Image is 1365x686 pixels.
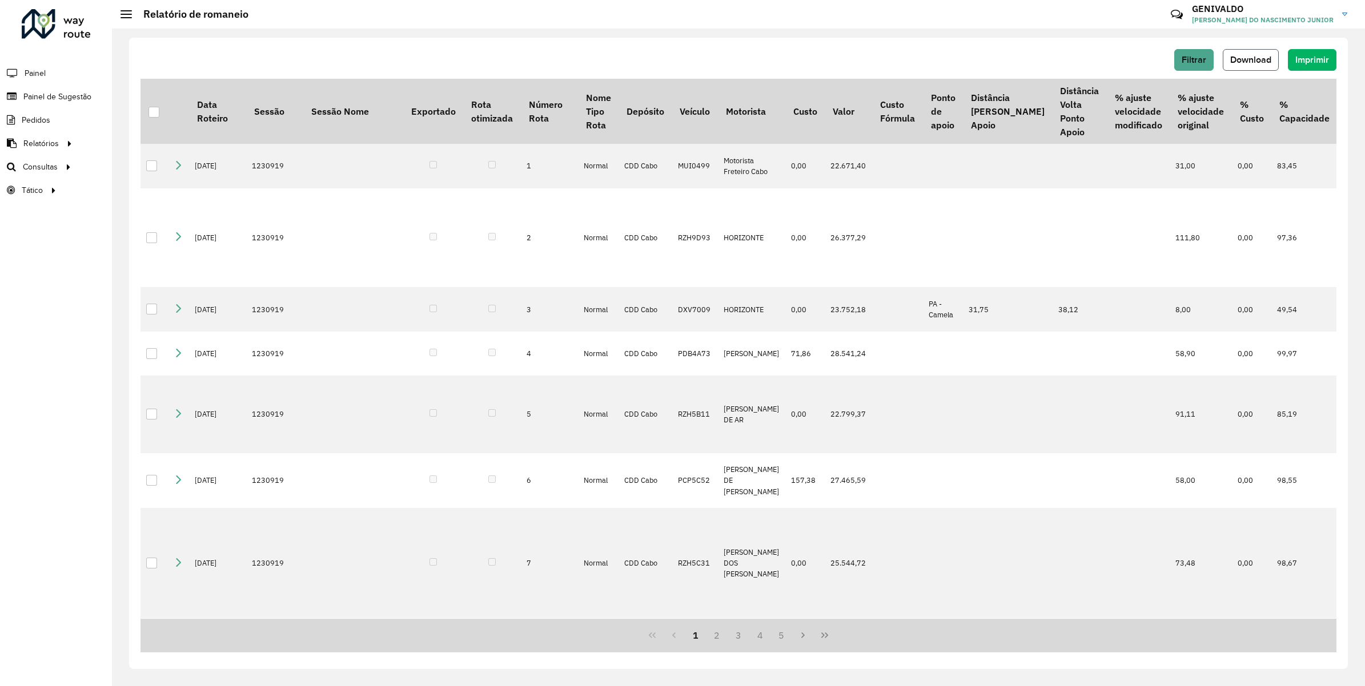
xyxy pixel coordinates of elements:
[825,144,872,188] td: 22.671,40
[1170,144,1231,188] td: 31,00
[718,188,785,288] td: HORIZONTE
[1232,332,1271,376] td: 0,00
[1271,508,1337,618] td: 98,67
[1288,49,1336,71] button: Imprimir
[578,376,619,453] td: Normal
[22,184,43,196] span: Tático
[963,79,1052,144] th: Distância [PERSON_NAME] Apoio
[1192,3,1334,14] h3: GENIVALDO
[1271,618,1337,663] td: 97,20
[1232,188,1271,288] td: 0,00
[1271,287,1337,332] td: 49,54
[189,508,246,618] td: [DATE]
[521,618,578,663] td: 8
[1170,79,1231,144] th: % ajuste velocidade original
[1232,453,1271,509] td: 0,00
[1232,618,1271,663] td: 0,00
[1223,49,1279,71] button: Download
[825,376,872,453] td: 22.799,37
[749,624,771,646] button: 4
[1232,508,1271,618] td: 0,00
[521,376,578,453] td: 5
[619,508,672,618] td: CDD Cabo
[619,332,672,376] td: CDD Cabo
[246,453,303,509] td: 1230919
[718,508,785,618] td: [PERSON_NAME] DOS [PERSON_NAME]
[619,453,672,509] td: CDD Cabo
[1170,188,1231,288] td: 111,80
[1232,79,1271,144] th: % Custo
[303,79,403,144] th: Sessão Nome
[521,287,578,332] td: 3
[1230,55,1271,64] span: Download
[963,287,1052,332] td: 31,75
[685,624,706,646] button: 1
[1271,332,1337,376] td: 99,97
[1271,79,1337,144] th: % Capacidade
[814,624,836,646] button: Last Page
[246,508,303,618] td: 1230919
[1174,49,1214,71] button: Filtrar
[785,453,825,509] td: 157,38
[1192,15,1334,25] span: [PERSON_NAME] DO NASCIMENTO JUNIOR
[1170,453,1231,509] td: 58,00
[672,376,718,453] td: RZH5B11
[1271,188,1337,288] td: 97,36
[1232,376,1271,453] td: 0,00
[785,508,825,618] td: 0,00
[521,188,578,288] td: 2
[923,287,963,332] td: PA - Camela
[246,79,303,144] th: Sessão
[25,67,46,79] span: Painel
[923,79,963,144] th: Ponto de apoio
[521,453,578,509] td: 6
[825,79,872,144] th: Valor
[189,287,246,332] td: [DATE]
[521,508,578,618] td: 7
[1053,287,1107,332] td: 38,12
[1170,618,1231,663] td: 110,23
[246,144,303,188] td: 1230919
[706,624,728,646] button: 2
[718,376,785,453] td: [PERSON_NAME] DE AR
[718,79,785,144] th: Motorista
[1182,55,1206,64] span: Filtrar
[619,144,672,188] td: CDD Cabo
[578,188,619,288] td: Normal
[872,79,922,144] th: Custo Fórmula
[785,79,825,144] th: Custo
[246,188,303,288] td: 1230919
[619,79,672,144] th: Depósito
[1165,2,1189,27] a: Contato Rápido
[1053,79,1107,144] th: Distância Volta Ponto Apoio
[1271,376,1337,453] td: 85,19
[619,376,672,453] td: CDD Cabo
[23,161,58,173] span: Consultas
[672,453,718,509] td: PCP5C52
[672,287,718,332] td: DXV7009
[825,618,872,663] td: 41.995,09
[403,79,463,144] th: Exportado
[1232,144,1271,188] td: 0,00
[578,453,619,509] td: Normal
[1170,332,1231,376] td: 58,90
[718,144,785,188] td: Motorista Freteiro Cabo
[246,287,303,332] td: 1230919
[1170,376,1231,453] td: 91,11
[246,618,303,663] td: 1230919
[1170,287,1231,332] td: 8,00
[771,624,793,646] button: 5
[672,144,718,188] td: MUI0499
[672,508,718,618] td: RZH5C31
[189,376,246,453] td: [DATE]
[785,188,825,288] td: 0,00
[578,144,619,188] td: Normal
[825,453,872,509] td: 27.465,59
[825,188,872,288] td: 26.377,29
[785,376,825,453] td: 0,00
[619,618,672,663] td: CDD Cabo
[672,188,718,288] td: RZH9D93
[785,332,825,376] td: 71,86
[189,79,246,144] th: Data Roteiro
[718,618,785,663] td: HORIZONTE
